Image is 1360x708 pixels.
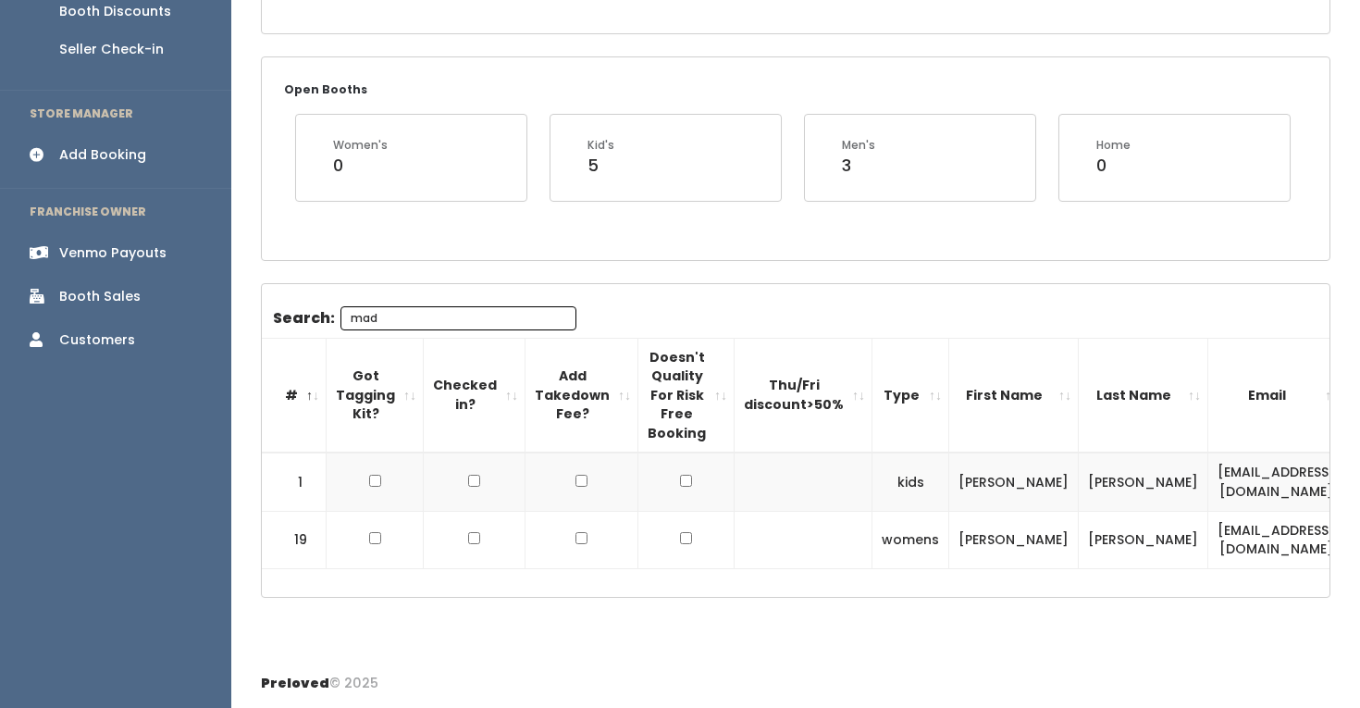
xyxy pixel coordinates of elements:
[59,2,171,21] div: Booth Discounts
[1208,511,1345,568] td: [EMAIL_ADDRESS][DOMAIN_NAME]
[587,137,614,154] div: Kid's
[59,330,135,350] div: Customers
[1096,154,1131,178] div: 0
[872,511,949,568] td: womens
[949,338,1079,453] th: First Name: activate to sort column ascending
[333,137,388,154] div: Women's
[949,453,1079,511] td: [PERSON_NAME]
[1208,453,1345,511] td: [EMAIL_ADDRESS][DOMAIN_NAME]
[340,306,576,330] input: Search:
[1079,511,1208,568] td: [PERSON_NAME]
[1096,137,1131,154] div: Home
[872,453,949,511] td: kids
[59,145,146,165] div: Add Booking
[262,338,327,453] th: #: activate to sort column descending
[638,338,735,453] th: Doesn't Quality For Risk Free Booking : activate to sort column ascending
[842,137,875,154] div: Men's
[333,154,388,178] div: 0
[1079,453,1208,511] td: [PERSON_NAME]
[842,154,875,178] div: 3
[1208,338,1345,453] th: Email: activate to sort column ascending
[273,306,576,330] label: Search:
[872,338,949,453] th: Type: activate to sort column ascending
[284,81,367,97] small: Open Booths
[1079,338,1208,453] th: Last Name: activate to sort column ascending
[59,243,167,263] div: Venmo Payouts
[261,659,378,693] div: © 2025
[59,40,164,59] div: Seller Check-in
[59,287,141,306] div: Booth Sales
[735,338,872,453] th: Thu/Fri discount&gt;50%: activate to sort column ascending
[949,511,1079,568] td: [PERSON_NAME]
[587,154,614,178] div: 5
[327,338,424,453] th: Got Tagging Kit?: activate to sort column ascending
[261,674,329,692] span: Preloved
[424,338,525,453] th: Checked in?: activate to sort column ascending
[525,338,638,453] th: Add Takedown Fee?: activate to sort column ascending
[262,453,327,511] td: 1
[262,511,327,568] td: 19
